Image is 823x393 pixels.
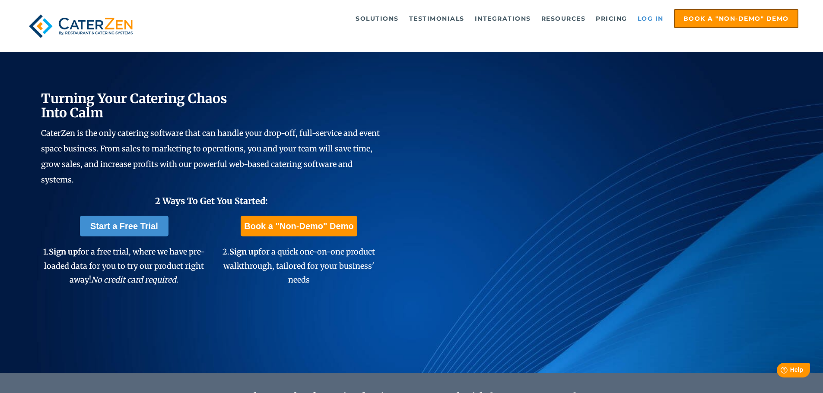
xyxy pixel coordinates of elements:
[537,10,590,27] a: Resources
[591,10,632,27] a: Pricing
[41,128,380,185] span: CaterZen is the only catering software that can handle your drop-off, full-service and event spac...
[222,247,375,285] span: 2. for a quick one-on-one product walkthrough, tailored for your business' needs
[41,90,227,121] span: Turning Your Catering Chaos Into Calm
[155,195,268,206] span: 2 Ways To Get You Started:
[405,10,469,27] a: Testimonials
[229,247,258,257] span: Sign up
[470,10,535,27] a: Integrations
[43,247,205,285] span: 1. for a free trial, where we have pre-loaded data for you to try our product right away!
[91,275,178,285] em: No credit card required.
[49,247,78,257] span: Sign up
[80,216,168,236] a: Start a Free Trial
[25,9,137,43] img: caterzen
[674,9,798,28] a: Book a "Non-Demo" Demo
[633,10,668,27] a: Log in
[351,10,403,27] a: Solutions
[157,9,798,28] div: Navigation Menu
[241,216,357,236] a: Book a "Non-Demo" Demo
[746,359,813,384] iframe: Help widget launcher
